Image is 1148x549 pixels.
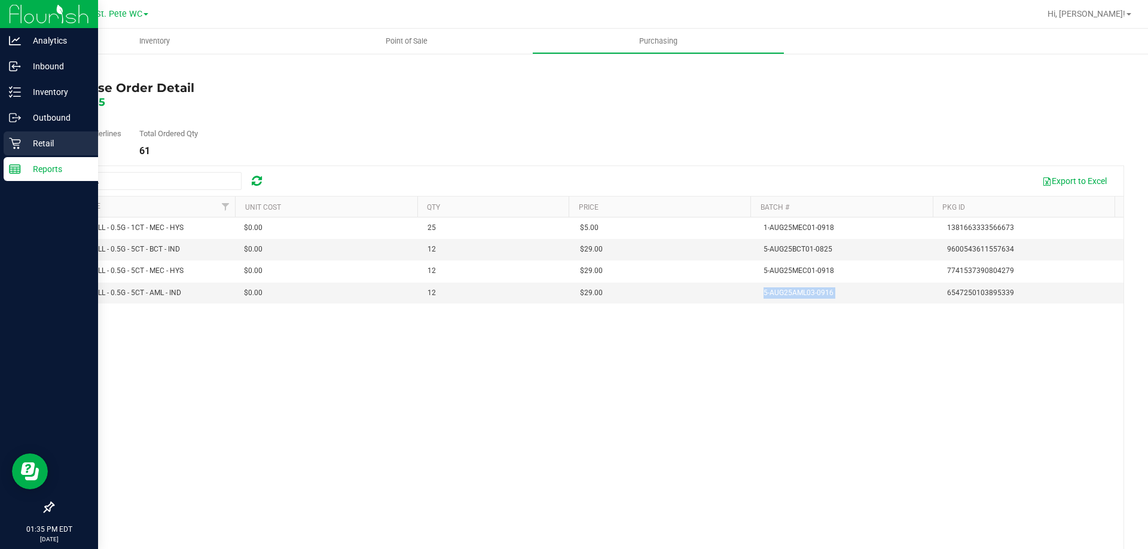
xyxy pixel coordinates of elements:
a: Point of Sale [280,29,532,54]
a: Price [579,203,599,211]
span: FT - PRE-ROLL - 0.5G - 1CT - MEC - HYS [60,222,184,234]
span: St. Pete WC [96,9,142,19]
p: 01:35 PM EDT [5,524,93,535]
div: 6547250103895339 [947,287,1014,299]
span: 12 [428,265,436,277]
div: 5-AUG25AML03-0916 [764,287,833,299]
div: 5-AUG25MEC01-0918 [764,265,834,277]
div: 1381663333566673 [947,222,1014,234]
inline-svg: Outbound [9,112,21,124]
button: Export to Excel [1034,171,1115,191]
span: FT - PRE-ROLL - 0.5G - 5CT - AML - IND [60,287,181,299]
inline-svg: Reports [9,163,21,175]
p: Outbound [21,111,93,125]
span: $0.00 [244,244,262,255]
span: Point of Sale [370,36,444,47]
div: 9600543611557634 [947,244,1014,255]
p: Retail [21,136,93,151]
inline-svg: Retail [9,137,21,149]
span: $0.00 [244,287,262,299]
a: Qty [427,203,440,211]
p: Reports [21,162,93,176]
span: FT - PRE-ROLL - 0.5G - 5CT - MEC - HYS [60,265,184,277]
span: Purchasing [623,36,694,47]
a: Inventory [29,29,280,54]
div: 61 [139,146,198,156]
p: Inbound [21,59,93,73]
span: 25 [428,222,436,234]
p: Inventory [21,85,93,99]
iframe: Resource center [12,453,48,489]
span: 12 [428,287,436,299]
span: $0.00 [244,222,262,234]
span: $29.00 [580,265,603,277]
span: $29.00 [580,287,603,299]
span: 12 [428,244,436,255]
a: Filter [215,197,235,217]
div: Total Ordered Qty [139,130,198,137]
h4: Purchase Order Detail [53,81,410,94]
p: Analytics [21,33,93,48]
inline-svg: Inbound [9,60,21,72]
div: 5-AUG25BCT01-0825 [764,244,832,255]
p: [DATE] [5,535,93,544]
span: FT - PRE-ROLL - 0.5G - 5CT - BCT - IND [60,244,180,255]
span: $0.00 [244,265,262,277]
div: 7741537390804279 [947,265,1014,277]
a: Pkg ID [942,203,965,211]
span: Inventory [123,36,186,47]
a: Purchasing [532,29,784,54]
span: $5.00 [580,222,599,234]
a: Unit Cost [245,203,281,211]
inline-svg: Analytics [9,35,21,47]
span: $29.00 [580,244,603,255]
inline-svg: Inventory [9,86,21,98]
div: 1-AUG25MEC01-0918 [764,222,834,234]
input: Search... [62,172,242,190]
a: Batch # [761,203,789,211]
span: Hi, [PERSON_NAME]! [1048,9,1125,19]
